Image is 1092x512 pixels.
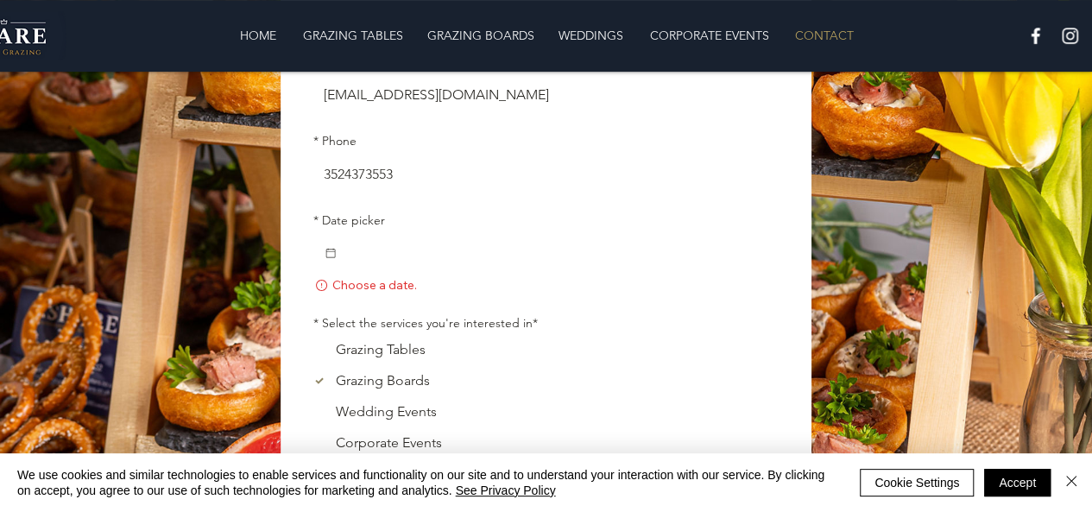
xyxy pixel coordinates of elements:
[336,339,426,360] div: Grazing Tables
[227,18,290,53] a: HOME
[414,18,546,53] a: GRAZING BOARDS
[336,433,442,453] div: Corporate Events
[313,315,538,332] div: Select the services you're interested in*
[124,18,969,53] nav: Site
[984,469,1051,496] button: Accept
[860,469,974,496] button: Cookie Settings
[1025,25,1081,47] ul: Social Bar
[546,18,637,53] a: WEDDINGS
[637,18,782,53] a: CORPORATE EVENTS
[1011,431,1092,512] iframe: Wix Chat
[1025,25,1046,47] img: White Facebook Icon
[313,133,357,150] label: Phone
[550,18,632,53] p: WEDDINGS
[419,18,543,53] p: GRAZING BOARDS
[336,370,430,391] div: Grazing Boards
[641,18,778,53] p: CORPORATE EVENTS
[313,212,385,230] label: Date picker
[313,157,769,192] input: Phone
[1061,471,1082,491] img: Close
[290,18,414,53] a: GRAZING TABLES
[313,277,780,294] div: Choose a date.
[456,484,556,497] a: See Privacy Policy
[294,18,412,53] p: GRAZING TABLES
[17,467,834,498] span: We use cookies and similar technologies to enable services and functionality on our site and to u...
[1059,25,1081,47] img: White Instagram Icon
[336,401,437,422] div: Wedding Events
[231,18,285,53] p: HOME
[1061,467,1082,498] button: Close
[786,18,862,53] p: CONTACT
[324,246,338,260] button: Date picker
[313,78,769,112] input: Email
[782,18,866,53] a: CONTACT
